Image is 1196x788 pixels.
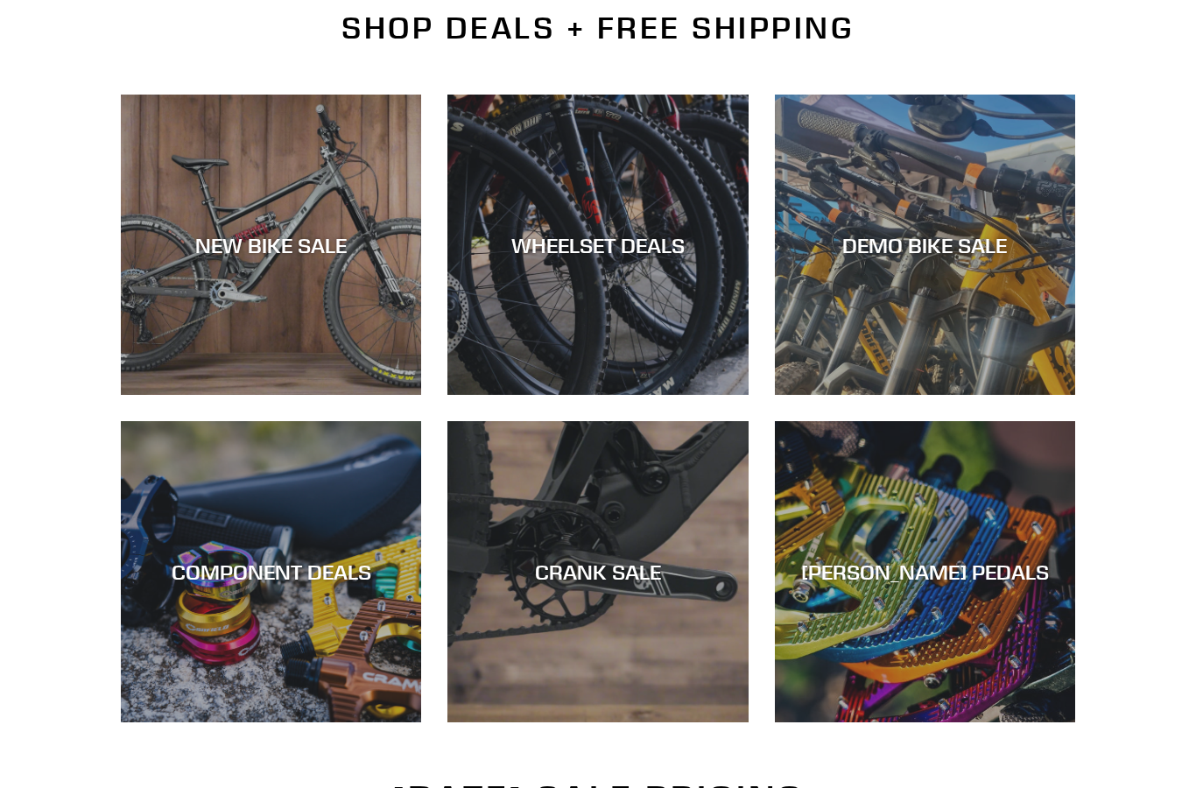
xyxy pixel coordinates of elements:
[775,95,1075,396] a: DEMO BIKE SALE
[447,422,748,722] a: CRANK SALE
[775,560,1075,586] div: [PERSON_NAME] PEDALS
[121,11,1075,47] h2: SHOP DEALS + FREE SHIPPING
[121,560,421,586] div: COMPONENT DEALS
[775,233,1075,258] div: DEMO BIKE SALE
[447,560,748,586] div: CRANK SALE
[121,422,421,722] a: COMPONENT DEALS
[121,95,421,396] a: NEW BIKE SALE
[121,233,421,258] div: NEW BIKE SALE
[447,95,748,396] a: WHEELSET DEALS
[775,422,1075,722] a: [PERSON_NAME] PEDALS
[447,233,748,258] div: WHEELSET DEALS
